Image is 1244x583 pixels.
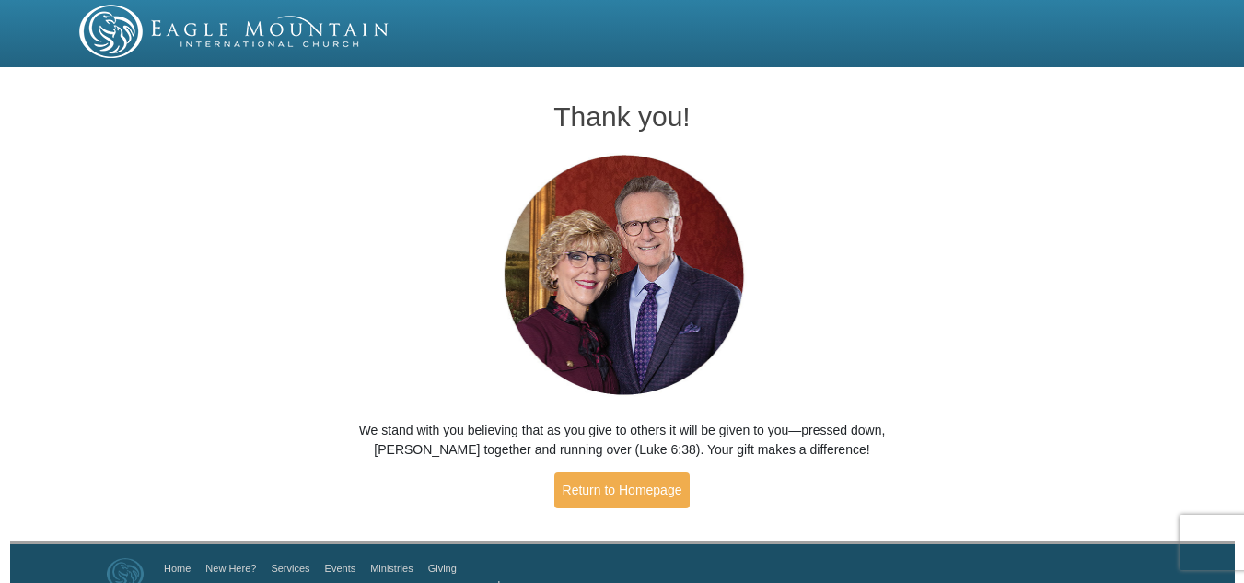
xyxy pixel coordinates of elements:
[428,563,457,574] a: Giving
[370,563,413,574] a: Ministries
[205,563,256,574] a: New Here?
[164,563,191,574] a: Home
[320,421,924,460] p: We stand with you believing that as you give to others it will be given to you—pressed down, [PER...
[554,472,691,508] a: Return to Homepage
[320,101,924,132] h1: Thank you!
[271,563,309,574] a: Services
[79,5,390,58] img: EMIC
[325,563,356,574] a: Events
[486,149,758,402] img: Pastors George and Terri Pearsons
